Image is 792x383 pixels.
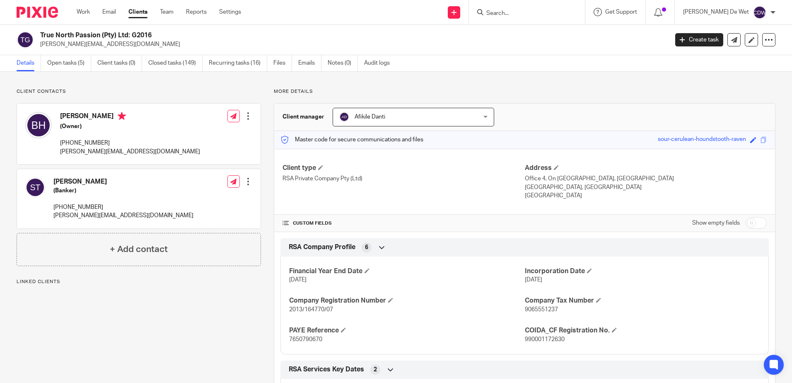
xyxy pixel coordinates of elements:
[128,8,147,16] a: Clients
[17,279,261,285] p: Linked clients
[753,6,766,19] img: svg%3E
[77,8,90,16] a: Work
[60,112,200,122] h4: [PERSON_NAME]
[17,7,58,18] img: Pixie
[365,243,368,252] span: 6
[485,10,560,17] input: Search
[525,175,767,183] p: Office 4, On [GEOGRAPHIC_DATA], [GEOGRAPHIC_DATA]
[675,33,723,46] a: Create task
[328,55,358,71] a: Notes (0)
[274,88,775,95] p: More details
[60,122,200,131] h5: (Owner)
[17,88,261,95] p: Client contacts
[53,187,193,195] h5: (Banker)
[110,243,168,256] h4: + Add contact
[289,337,322,342] span: 7650790670
[53,177,193,186] h4: [PERSON_NAME]
[364,55,396,71] a: Audit logs
[53,211,193,220] p: [PERSON_NAME][EMAIL_ADDRESS][DOMAIN_NAME]
[209,55,267,71] a: Recurring tasks (16)
[374,366,377,374] span: 2
[47,55,91,71] a: Open tasks (5)
[60,139,200,147] p: [PHONE_NUMBER]
[289,307,333,313] span: 2013/164770/07
[289,243,355,252] span: RSA Company Profile
[525,267,760,276] h4: Incorporation Date
[289,326,524,335] h4: PAYE Reference
[289,296,524,305] h4: Company Registration Number
[683,8,749,16] p: [PERSON_NAME] De Wet
[289,267,524,276] h4: Financial Year End Date
[186,8,207,16] a: Reports
[658,135,746,145] div: sour-cerulean-houndstooth-raven
[60,148,200,156] p: [PERSON_NAME][EMAIL_ADDRESS][DOMAIN_NAME]
[283,113,324,121] h3: Client manager
[283,220,524,227] h4: CUSTOM FIELDS
[605,9,637,15] span: Get Support
[525,164,767,172] h4: Address
[25,112,52,138] img: svg%3E
[289,365,364,374] span: RSA Services Key Dates
[525,183,767,191] p: [GEOGRAPHIC_DATA], [GEOGRAPHIC_DATA]
[525,307,558,313] span: 9065551237
[160,8,174,16] a: Team
[298,55,321,71] a: Emails
[525,337,565,342] span: 990001172630
[97,55,142,71] a: Client tasks (0)
[525,296,760,305] h4: Company Tax Number
[283,164,524,172] h4: Client type
[339,112,349,122] img: svg%3E
[273,55,292,71] a: Files
[289,277,307,283] span: [DATE]
[355,114,385,120] span: Afikile Danti
[40,40,663,48] p: [PERSON_NAME][EMAIL_ADDRESS][DOMAIN_NAME]
[102,8,116,16] a: Email
[525,326,760,335] h4: COIDA_CF Registration No.
[53,203,193,211] p: [PHONE_NUMBER]
[148,55,203,71] a: Closed tasks (149)
[283,175,524,183] p: RSA Private Company Pty (Ltd)
[25,177,45,197] img: svg%3E
[280,136,423,144] p: Master code for secure communications and files
[17,31,34,48] img: svg%3E
[17,55,41,71] a: Details
[525,277,542,283] span: [DATE]
[525,191,767,200] p: [GEOGRAPHIC_DATA]
[692,219,740,227] label: Show empty fields
[219,8,241,16] a: Settings
[118,112,126,120] i: Primary
[40,31,538,40] h2: True North Passion (Pty) Ltd: G2016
